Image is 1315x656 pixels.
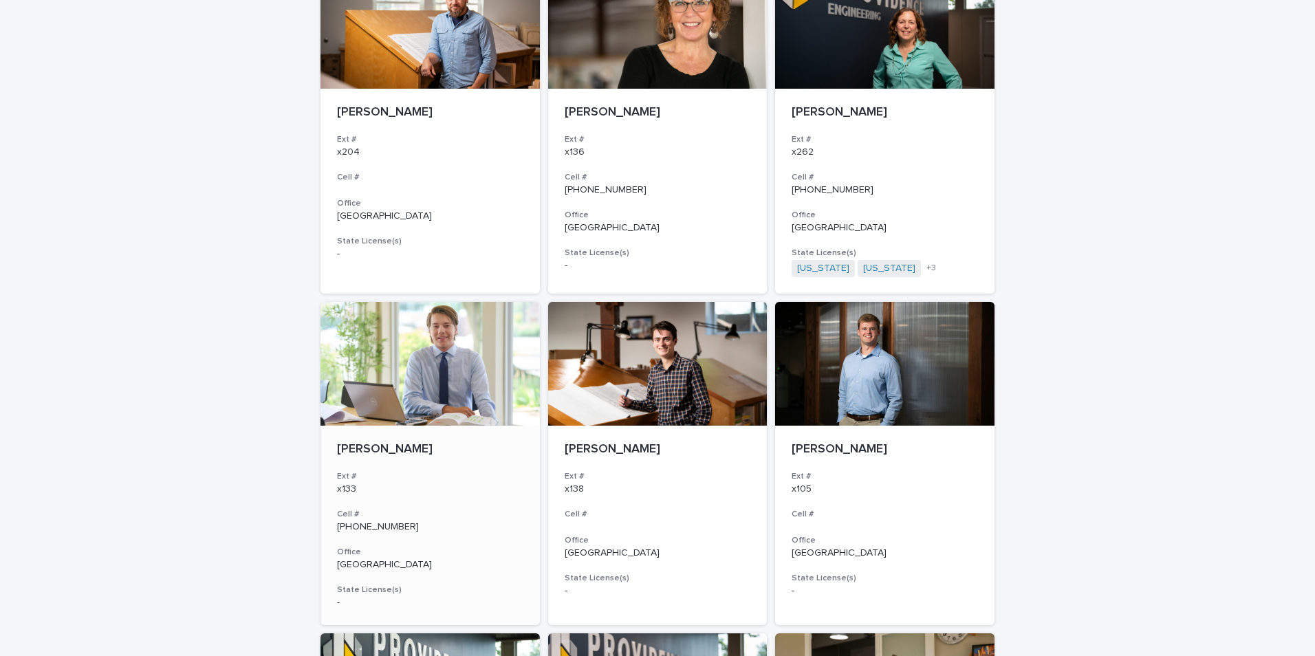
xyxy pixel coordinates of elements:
[792,210,978,221] h3: Office
[792,185,873,195] a: [PHONE_NUMBER]
[792,105,978,120] p: [PERSON_NAME]
[337,597,523,609] p: -
[565,471,751,482] h3: Ext #
[565,185,646,195] a: [PHONE_NUMBER]
[565,509,751,520] h3: Cell #
[565,484,584,494] a: x138
[337,559,523,571] p: [GEOGRAPHIC_DATA]
[792,134,978,145] h3: Ext #
[797,263,849,274] a: [US_STATE]
[565,134,751,145] h3: Ext #
[565,248,751,259] h3: State License(s)
[775,302,995,625] a: [PERSON_NAME]Ext #x105Cell #Office[GEOGRAPHIC_DATA]State License(s)-
[926,264,936,272] span: + 3
[337,198,523,209] h3: Office
[565,210,751,221] h3: Office
[792,547,978,559] p: [GEOGRAPHIC_DATA]
[337,547,523,558] h3: Office
[565,585,751,597] p: -
[792,172,978,183] h3: Cell #
[337,172,523,183] h3: Cell #
[337,509,523,520] h3: Cell #
[565,260,751,272] p: -
[337,147,360,157] a: x204
[337,442,523,457] p: [PERSON_NAME]
[792,484,812,494] a: x105
[792,442,978,457] p: [PERSON_NAME]
[565,573,751,584] h3: State License(s)
[337,484,356,494] a: x133
[565,547,751,559] p: [GEOGRAPHIC_DATA]
[792,535,978,546] h3: Office
[565,172,751,183] h3: Cell #
[792,248,978,259] h3: State License(s)
[565,442,751,457] p: [PERSON_NAME]
[337,584,523,595] h3: State License(s)
[337,236,523,247] h3: State License(s)
[565,147,585,157] a: x136
[792,147,814,157] a: x262
[548,302,768,625] a: [PERSON_NAME]Ext #x138Cell #Office[GEOGRAPHIC_DATA]State License(s)-
[337,134,523,145] h3: Ext #
[565,535,751,546] h3: Office
[337,210,523,222] p: [GEOGRAPHIC_DATA]
[565,105,751,120] p: [PERSON_NAME]
[565,222,751,234] p: [GEOGRAPHIC_DATA]
[320,302,540,625] a: [PERSON_NAME]Ext #x133Cell #[PHONE_NUMBER]Office[GEOGRAPHIC_DATA]State License(s)-
[792,585,978,597] p: -
[792,573,978,584] h3: State License(s)
[337,522,419,532] a: [PHONE_NUMBER]
[863,263,915,274] a: [US_STATE]
[792,471,978,482] h3: Ext #
[337,105,523,120] p: [PERSON_NAME]
[792,222,978,234] p: [GEOGRAPHIC_DATA]
[792,509,978,520] h3: Cell #
[337,248,523,260] p: -
[337,471,523,482] h3: Ext #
